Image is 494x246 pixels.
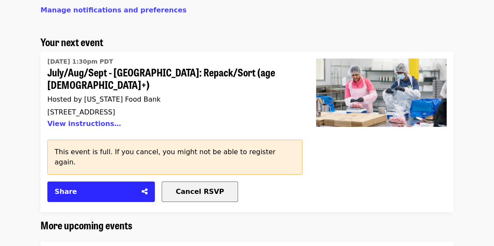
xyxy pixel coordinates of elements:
[41,34,103,49] span: Your next event
[162,182,238,202] button: Cancel RSVP
[47,55,296,133] a: July/Aug/Sept - Beaverton: Repack/Sort (age 10+)
[41,6,186,14] a: Manage notifications and preferences
[316,59,447,127] img: July/Aug/Sept - Beaverton: Repack/Sort (age 10+)
[47,120,121,128] button: View instructions…
[142,187,148,196] i: share-alt icon
[41,217,132,232] span: More upcoming events
[309,52,453,212] a: July/Aug/Sept - Beaverton: Repack/Sort (age 10+)
[55,187,137,197] div: Share
[47,95,161,103] span: Hosted by [US_STATE] Food Bank
[47,57,113,66] time: [DATE] 1:30pm PDT
[176,187,224,196] span: Cancel RSVP
[47,182,155,202] button: Share
[55,147,295,167] p: This event is full. If you cancel, you might not be able to register again.
[47,108,296,116] div: [STREET_ADDRESS]
[47,66,296,91] span: July/Aug/Sept - [GEOGRAPHIC_DATA]: Repack/Sort (age [DEMOGRAPHIC_DATA]+)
